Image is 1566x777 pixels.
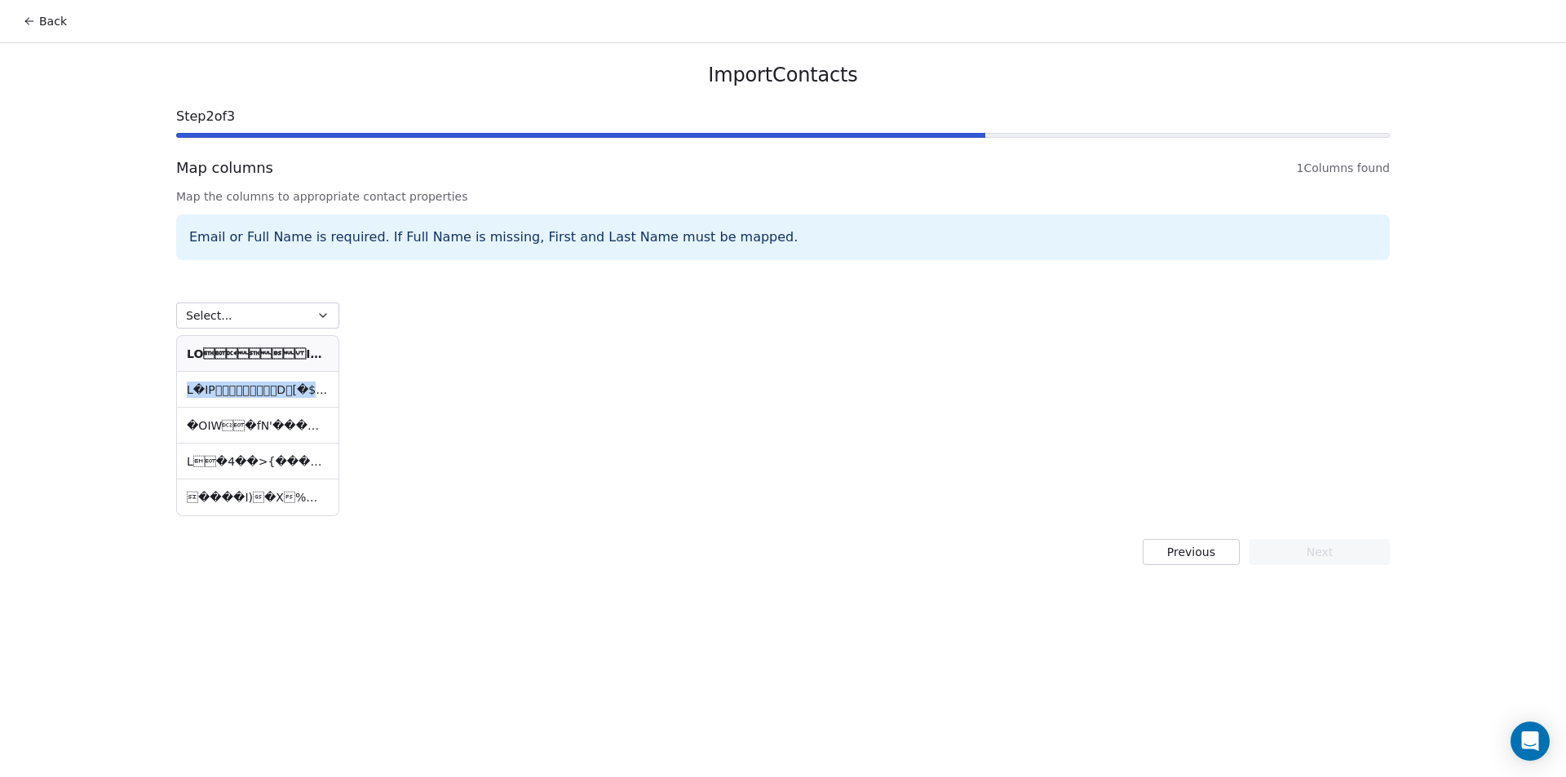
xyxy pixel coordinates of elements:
span: Map the columns to appropriate contact properties [176,188,1390,205]
th: LO    I[D�S�A  �     [Consect_Adipi].eli��SE�1���"�%dO ��eIu �(7����ؖt�i{&u �@�laB�{... [177,336,338,372]
button: Back [13,7,77,36]
td: L�IP    D[�$�S�   �     am/_cons/adipisci.eli.sedd���e�0T�� ��InCI)�u)�\[����LaBo0e��D... [177,372,338,408]
span: Step 2 of 3 [176,107,1390,126]
button: Next [1250,539,1390,565]
td: ����I) �X %��L>_W�s�V��=��{Nʃ$N����5��s�� [177,479,338,515]
span: Import Contacts [708,63,857,87]
span: Select... [186,307,232,324]
td: L�4��>{����i��[�D���s��a��/�𷇂�cO}��A�=E� �S0�@��d�e/�Te�IU=L٘�e�dO�M���.��'a/E�;�(���a!�... [177,444,338,479]
div: Email or Full Name is required. If Full Name is missing, First and Last Name must be mapped. [176,214,1390,260]
td: �OIW�fN'�����v����U�`0��%� �} [177,408,338,444]
button: Previous [1143,539,1240,565]
div: Open Intercom Messenger [1511,722,1550,761]
span: Map columns [176,157,273,179]
span: 1 Columns found [1297,160,1390,176]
